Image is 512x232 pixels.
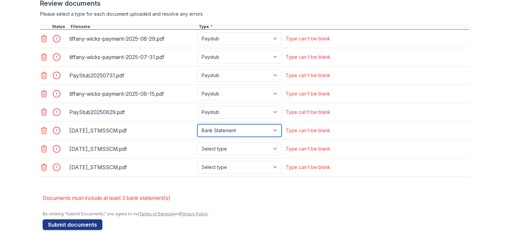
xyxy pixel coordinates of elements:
a: Privacy Policy. [180,211,208,216]
div: Status [51,24,69,29]
div: Type can't be blank [286,90,330,97]
div: Type [197,24,469,29]
div: PayStub20250829.pdf [69,107,195,118]
div: [DATE]_STMSSCM.pdf [69,144,195,154]
div: Type can't be blank [286,146,330,152]
div: tiffany-wicks-payment-2025-08-15.pdf [69,88,195,99]
div: PayStub20250731.pdf [69,70,195,81]
button: Submit documents [43,219,102,230]
div: tiffany-wicks-payment-2025-07-31.pdf [69,52,195,62]
div: Type can't be blank [286,35,330,42]
div: Type can't be blank [286,72,330,79]
li: Documents must include at least 3 bank statement(s) [43,191,469,205]
div: Type can't be blank [286,109,330,115]
div: [DATE]_STMSSCM.pdf [69,162,195,173]
a: Terms of Service [139,211,173,216]
div: Type can't be blank [286,164,330,171]
div: Please select a type for each document uploaded and resolve any errors. [40,11,469,17]
div: By clicking "Submit Documents," you agree to our and [43,211,469,217]
div: [DATE]_STMSSCM.pdf [69,125,195,136]
div: Type can't be blank [286,54,330,60]
div: tiffany-wicks-payment-2025-08-29.pdf [69,33,195,44]
div: Filename [69,24,197,29]
div: Type can't be blank [286,127,330,134]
